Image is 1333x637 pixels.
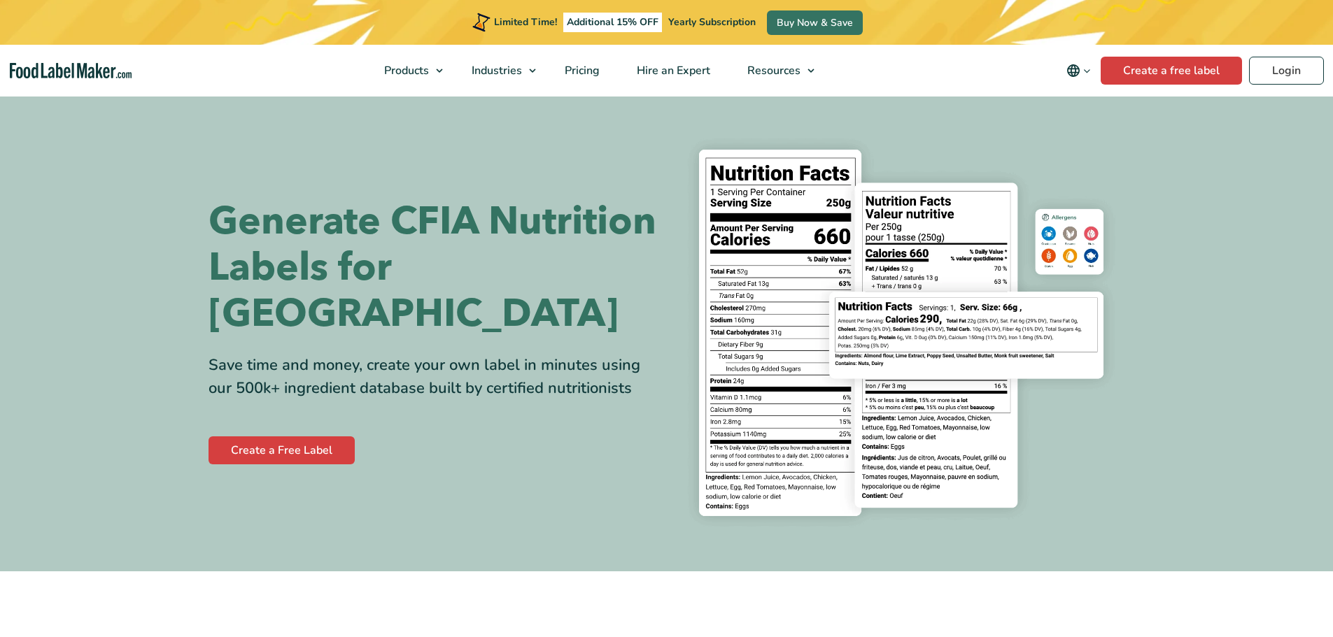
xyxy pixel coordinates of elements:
[1101,57,1242,85] a: Create a free label
[453,45,543,96] a: Industries
[619,45,726,96] a: Hire an Expert
[743,63,802,78] span: Resources
[380,63,430,78] span: Products
[1057,57,1101,85] button: Change language
[209,354,656,400] div: Save time and money, create your own label in minutes using our 500k+ ingredient database built b...
[546,45,615,96] a: Pricing
[668,15,756,29] span: Yearly Subscription
[563,13,662,32] span: Additional 15% OFF
[10,63,132,79] a: Food Label Maker homepage
[767,10,863,35] a: Buy Now & Save
[633,63,712,78] span: Hire an Expert
[494,15,557,29] span: Limited Time!
[467,63,523,78] span: Industries
[366,45,450,96] a: Products
[729,45,821,96] a: Resources
[209,199,656,337] h1: Generate CFIA Nutrition Labels for [GEOGRAPHIC_DATA]
[560,63,601,78] span: Pricing
[209,436,355,464] a: Create a Free Label
[1249,57,1324,85] a: Login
